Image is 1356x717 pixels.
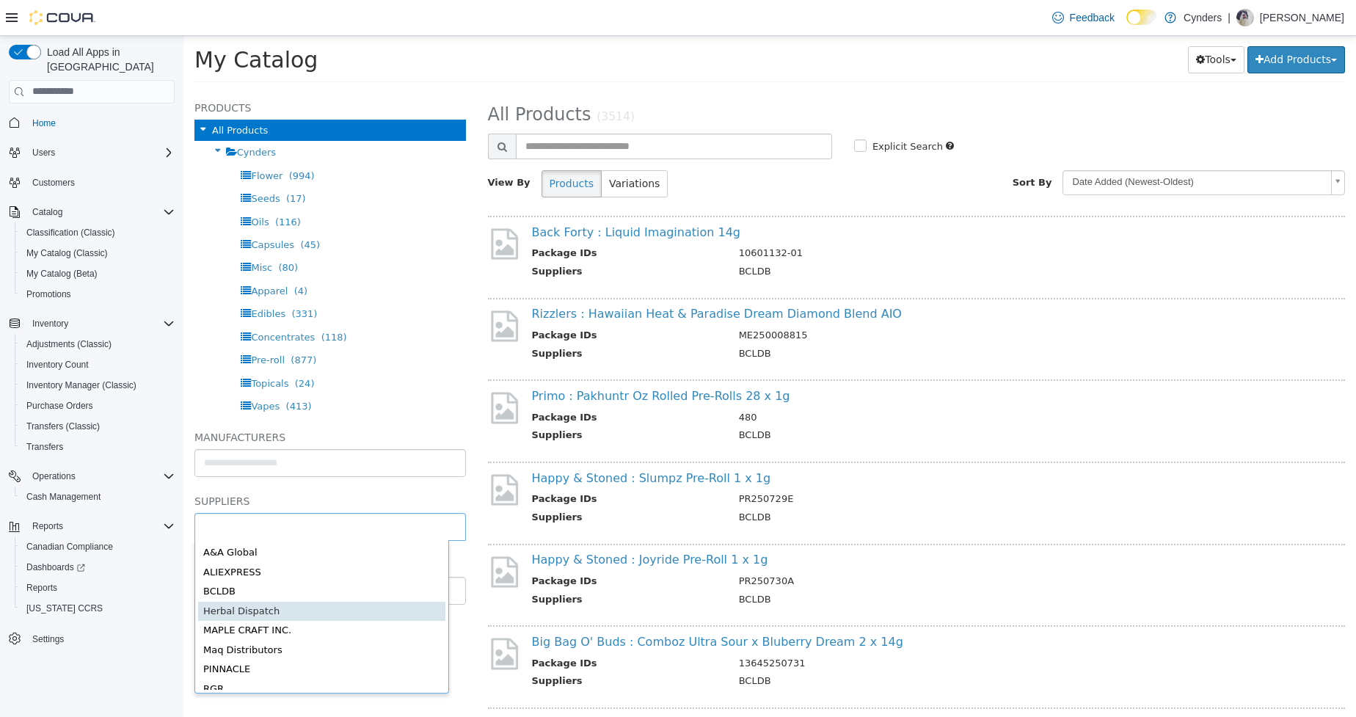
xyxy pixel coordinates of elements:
[26,114,175,132] span: Home
[15,566,262,586] div: Herbal Dispatch
[15,354,181,375] button: Inventory Count
[21,285,175,303] span: Promotions
[3,142,181,163] button: Users
[21,600,109,617] a: [US_STATE] CCRS
[26,114,62,132] a: Home
[26,491,101,503] span: Cash Management
[21,376,175,394] span: Inventory Manager (Classic)
[26,227,115,239] span: Classification (Classic)
[21,538,119,556] a: Canadian Compliance
[21,285,77,303] a: Promotions
[26,247,108,259] span: My Catalog (Classic)
[26,174,81,192] a: Customers
[26,359,89,371] span: Inventory Count
[21,558,175,576] span: Dashboards
[26,467,81,485] button: Operations
[26,144,61,161] button: Users
[32,318,68,330] span: Inventory
[26,288,71,300] span: Promotions
[21,376,142,394] a: Inventory Manager (Classic)
[15,605,262,625] div: Maq Distributors
[21,356,175,374] span: Inventory Count
[9,106,175,688] nav: Complex example
[21,244,175,262] span: My Catalog (Classic)
[15,578,181,598] button: Reports
[15,644,262,663] div: RGR
[21,397,99,415] a: Purchase Orders
[26,441,63,453] span: Transfers
[32,633,64,645] span: Settings
[21,335,117,353] a: Adjustments (Classic)
[32,520,63,532] span: Reports
[1126,10,1157,25] input: Dark Mode
[15,585,262,605] div: MAPLE CRAFT INC.
[15,557,181,578] a: Dashboards
[21,558,91,576] a: Dashboards
[26,173,175,192] span: Customers
[15,536,181,557] button: Canadian Compliance
[1126,25,1127,26] span: Dark Mode
[32,147,55,159] span: Users
[3,172,181,193] button: Customers
[21,265,103,283] a: My Catalog (Beta)
[15,624,262,644] div: PINNACLE
[21,244,114,262] a: My Catalog (Classic)
[26,629,175,647] span: Settings
[26,630,70,648] a: Settings
[32,117,56,129] span: Home
[3,627,181,649] button: Settings
[26,338,112,350] span: Adjustments (Classic)
[15,284,181,305] button: Promotions
[1046,3,1120,32] a: Feedback
[26,203,175,221] span: Catalog
[21,265,175,283] span: My Catalog (Beta)
[26,315,74,332] button: Inventory
[21,488,106,506] a: Cash Management
[1184,9,1222,26] p: Cynders
[15,243,181,263] button: My Catalog (Classic)
[26,467,175,485] span: Operations
[26,517,175,535] span: Reports
[21,438,175,456] span: Transfers
[3,112,181,134] button: Home
[1260,9,1344,26] p: [PERSON_NAME]
[15,437,181,457] button: Transfers
[26,400,93,412] span: Purchase Orders
[26,144,175,161] span: Users
[15,263,181,284] button: My Catalog (Beta)
[41,45,175,74] span: Load All Apps in [GEOGRAPHIC_DATA]
[21,397,175,415] span: Purchase Orders
[21,438,69,456] a: Transfers
[15,487,181,507] button: Cash Management
[15,222,181,243] button: Classification (Classic)
[26,517,69,535] button: Reports
[32,470,76,482] span: Operations
[26,203,68,221] button: Catalog
[3,466,181,487] button: Operations
[15,396,181,416] button: Purchase Orders
[21,579,175,597] span: Reports
[21,356,95,374] a: Inventory Count
[15,416,181,437] button: Transfers (Classic)
[26,582,57,594] span: Reports
[29,10,95,25] img: Cova
[21,538,175,556] span: Canadian Compliance
[3,313,181,334] button: Inventory
[26,268,98,280] span: My Catalog (Beta)
[15,546,262,566] div: BCLDB
[15,375,181,396] button: Inventory Manager (Classic)
[1070,10,1115,25] span: Feedback
[3,202,181,222] button: Catalog
[26,421,100,432] span: Transfers (Classic)
[3,516,181,536] button: Reports
[26,561,85,573] span: Dashboards
[1236,9,1254,26] div: Jake Zigarlick
[21,418,106,435] a: Transfers (Classic)
[26,541,113,553] span: Canadian Compliance
[15,507,262,527] div: A&A Global
[21,224,175,241] span: Classification (Classic)
[15,527,262,547] div: ALIEXPRESS
[21,418,175,435] span: Transfers (Classic)
[26,603,103,614] span: [US_STATE] CCRS
[32,177,75,189] span: Customers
